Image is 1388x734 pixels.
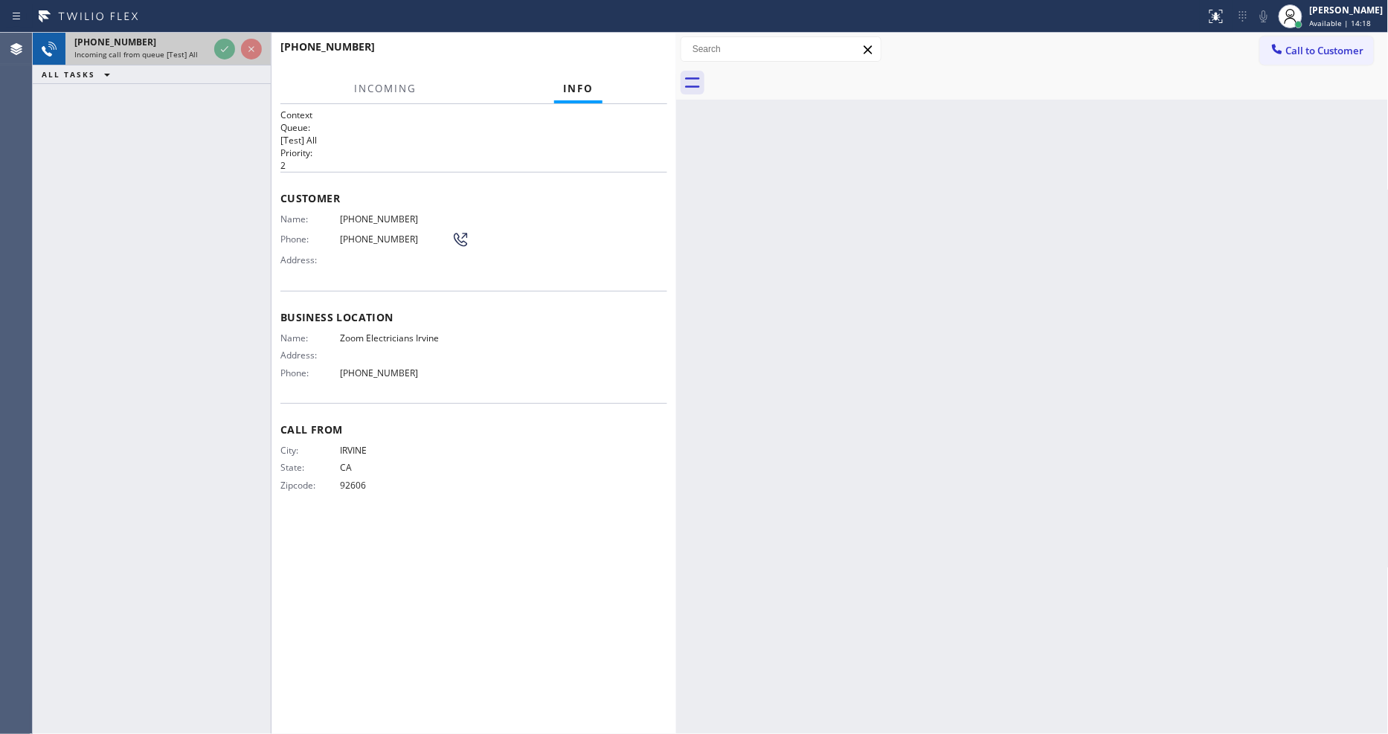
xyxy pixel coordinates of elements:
[280,254,340,265] span: Address:
[340,480,452,491] span: 92606
[280,422,667,437] span: Call From
[280,147,667,159] h2: Priority:
[280,332,340,344] span: Name:
[1253,6,1274,27] button: Mute
[280,234,340,245] span: Phone:
[345,74,425,103] button: Incoming
[74,36,156,48] span: [PHONE_NUMBER]
[74,49,198,59] span: Incoming call from queue [Test] All
[280,191,667,205] span: Customer
[280,462,340,473] span: State:
[563,82,594,95] span: Info
[42,69,95,80] span: ALL TASKS
[280,39,375,54] span: [PHONE_NUMBER]
[354,82,417,95] span: Incoming
[33,65,125,83] button: ALL TASKS
[554,74,603,103] button: Info
[280,109,667,121] h1: Context
[280,121,667,134] h2: Queue:
[340,462,452,473] span: CA
[340,213,452,225] span: [PHONE_NUMBER]
[340,367,452,379] span: [PHONE_NUMBER]
[340,445,452,456] span: IRVINE
[241,39,262,59] button: Reject
[214,39,235,59] button: Accept
[681,37,881,61] input: Search
[280,310,667,324] span: Business location
[280,213,340,225] span: Name:
[1310,4,1384,16] div: [PERSON_NAME]
[280,367,340,379] span: Phone:
[280,445,340,456] span: City:
[280,159,667,172] p: 2
[340,234,452,245] span: [PHONE_NUMBER]
[280,134,667,147] p: [Test] All
[1260,36,1374,65] button: Call to Customer
[340,332,452,344] span: Zoom Electricians Irvine
[280,480,340,491] span: Zipcode:
[1286,44,1364,57] span: Call to Customer
[280,350,340,361] span: Address:
[1310,18,1372,28] span: Available | 14:18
